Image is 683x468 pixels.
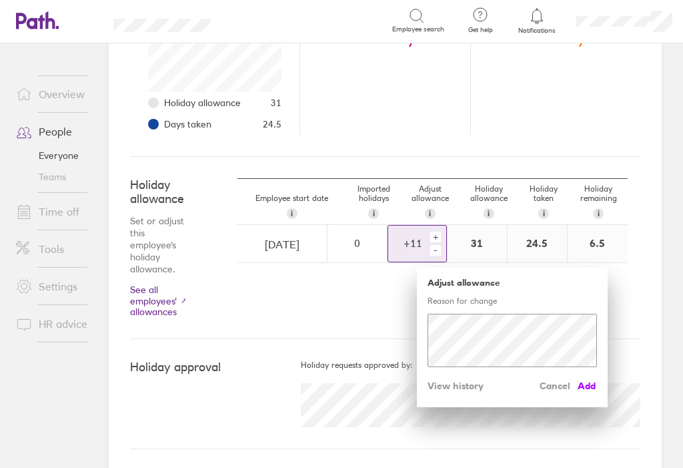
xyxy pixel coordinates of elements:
button: Add [570,375,597,397]
span: Add [576,375,597,397]
span: i [291,208,293,219]
div: Imported holidays [347,179,401,224]
button: View history [428,375,484,397]
a: Tools [5,236,113,262]
div: Holiday allowance [460,179,518,224]
a: Everyone [5,145,113,166]
p: Set or adjust this employee's holiday allowance. [130,215,184,275]
div: Holiday taken [518,179,570,224]
h4: Holiday approval [130,361,301,375]
span: Get help [459,26,502,34]
h5: Adjust allowance [428,278,597,288]
input: dd/mm/yyyy [238,226,326,263]
div: 31 [448,225,507,262]
div: 24.5 [508,225,567,262]
p: Reason for change [428,296,597,306]
span: Employee search [392,25,444,33]
span: 31 [271,97,281,108]
div: Holiday remaining [570,179,628,224]
div: Search [247,14,281,26]
span: i [429,208,431,219]
a: Overview [5,81,113,107]
div: + [430,232,441,242]
a: Settings [5,273,113,300]
div: + 11 [388,237,428,249]
span: i [598,208,600,219]
div: 0 [328,237,386,249]
a: Notifications [516,7,559,35]
a: HR advice [5,310,113,337]
span: i [373,208,375,219]
div: - [430,245,441,256]
button: Cancel [540,375,570,397]
div: Employee start date [237,188,347,224]
h4: Holiday allowance [130,178,184,206]
a: Teams [5,166,113,188]
a: See all employees' allowances [130,284,184,316]
span: Holiday allowance [164,97,241,108]
h5: Holiday requests approved by: [301,361,640,370]
div: 6.5 [568,225,628,262]
span: i [543,208,545,219]
span: 24.5 [263,119,281,130]
span: i [488,208,490,219]
a: People [5,118,113,145]
div: Adjust allowance [401,179,460,224]
span: Days taken [164,119,211,130]
span: Notifications [516,27,559,35]
a: Time off [5,198,113,225]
